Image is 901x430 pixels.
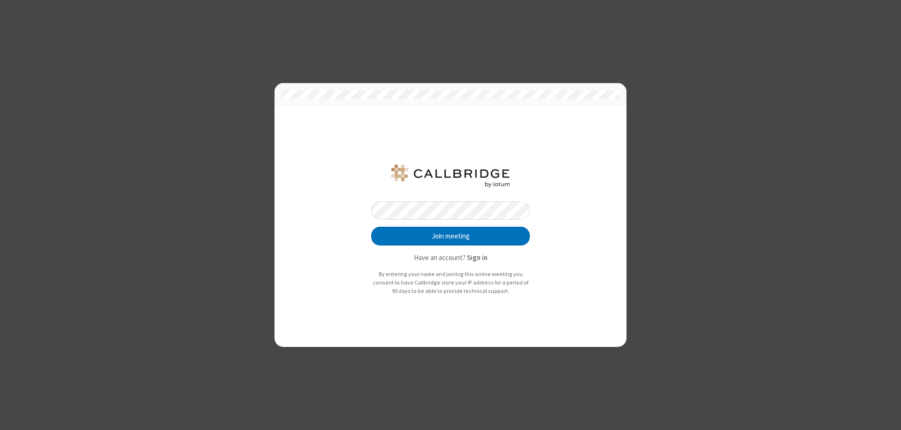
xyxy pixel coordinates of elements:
p: By entering your name and joining this online meeting you consent to have Callbridge store your I... [371,270,530,295]
button: Sign in [467,253,488,263]
p: Have an account? [371,253,530,263]
img: QA Selenium DO NOT DELETE OR CHANGE [389,165,512,187]
strong: Sign in [467,253,488,262]
button: Join meeting [371,227,530,246]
